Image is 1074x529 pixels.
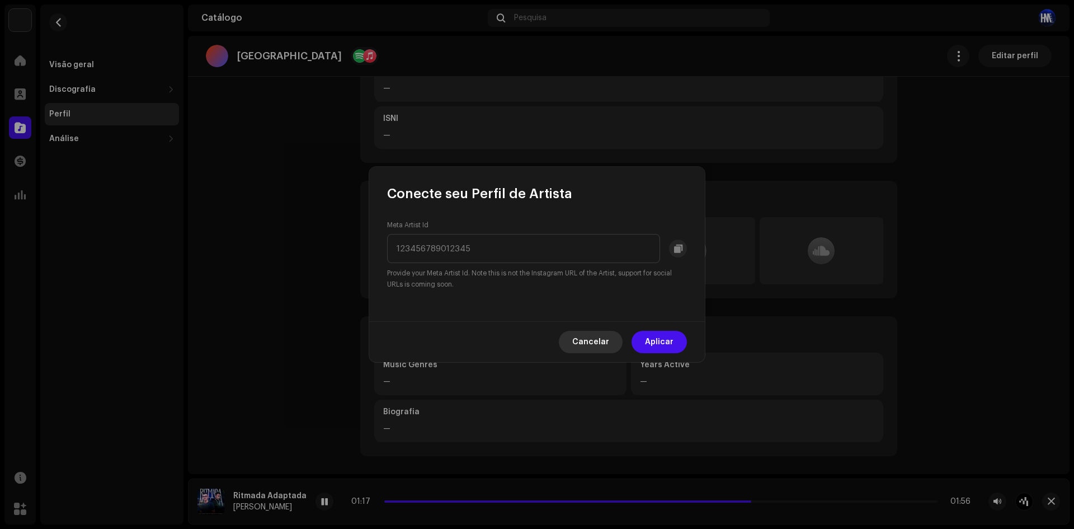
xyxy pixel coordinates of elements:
span: Aplicar [645,331,673,353]
button: Cancelar [559,331,623,353]
span: Cancelar [572,331,609,353]
span: Conecte seu Perfil de Artista [387,185,572,203]
small: Provide your Meta Artist Id. Note this is not the Instagram URL of the Artist, support for social... [387,268,687,290]
input: 123456789012345 [387,234,660,263]
button: Aplicar [632,331,687,353]
label: Meta Artist Id [387,221,428,230]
